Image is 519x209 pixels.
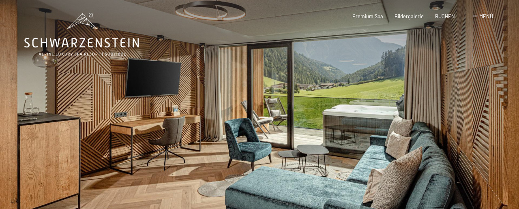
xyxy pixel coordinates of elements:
[479,13,493,19] span: Menü
[435,13,455,19] a: BUCHEN
[352,13,383,19] a: Premium Spa
[395,13,424,19] a: Bildergalerie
